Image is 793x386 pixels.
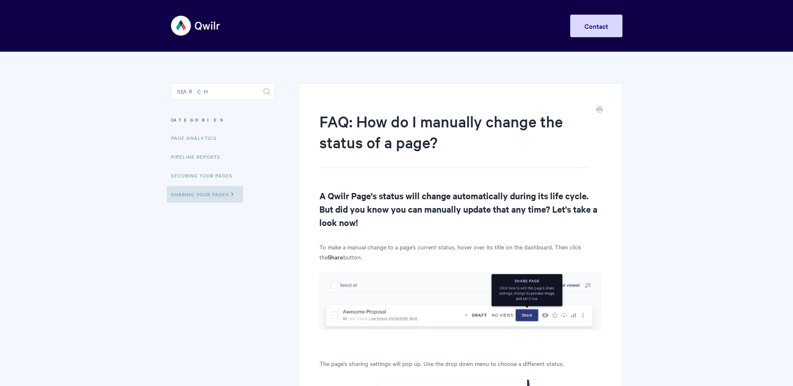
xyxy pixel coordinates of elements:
[319,111,588,168] h1: FAQ: How do I manually change the status of a page?
[171,148,227,165] a: Pipeline reports
[171,112,275,127] h3: Categories
[167,186,243,203] a: Sharing Your Pages
[319,242,601,262] p: To make a manual change to a page's current status, hover over its title on the dashboard. Then c...
[319,189,601,229] h2: A Qwilr Page's status will change automatically during its life cycle. But did you know you can m...
[171,130,223,146] a: Page Analytics
[319,358,601,368] p: The page's sharing settings will pop up. Use the drop down menu to choose a different status.
[596,106,603,115] a: Print this Article
[171,10,221,41] img: Qwilr Help Center
[319,273,601,330] img: file-YBKTzxLHTh.png
[171,83,275,100] input: Search
[171,167,239,184] a: Securing Your Pages
[328,252,343,261] strong: Share
[570,15,622,37] a: Contact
